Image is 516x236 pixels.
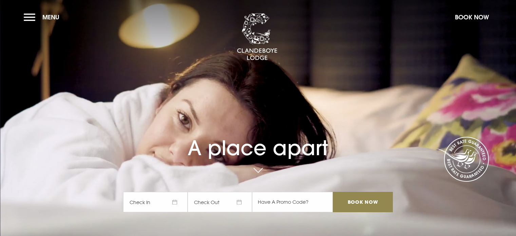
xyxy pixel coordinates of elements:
[237,13,278,61] img: Clandeboye Lodge
[188,192,252,212] span: Check Out
[452,10,492,24] button: Book Now
[123,192,188,212] span: Check In
[24,10,63,24] button: Menu
[333,192,393,212] input: Book Now
[123,121,393,160] h1: A place apart
[252,192,333,212] input: Have A Promo Code?
[42,13,59,21] span: Menu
